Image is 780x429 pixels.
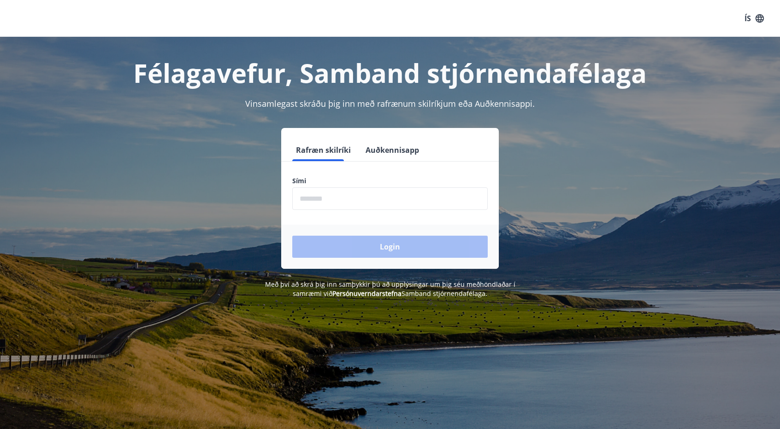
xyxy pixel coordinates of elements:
[739,10,769,27] button: ÍS
[332,289,402,298] a: Persónuverndarstefna
[69,55,711,90] h1: Félagavefur, Samband stjórnendafélaga
[245,98,535,109] span: Vinsamlegast skráðu þig inn með rafrænum skilríkjum eða Auðkennisappi.
[265,280,515,298] span: Með því að skrá þig inn samþykkir þú að upplýsingar um þig séu meðhöndlaðar í samræmi við Samband...
[292,176,488,186] label: Sími
[362,139,423,161] button: Auðkennisapp
[292,139,355,161] button: Rafræn skilríki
